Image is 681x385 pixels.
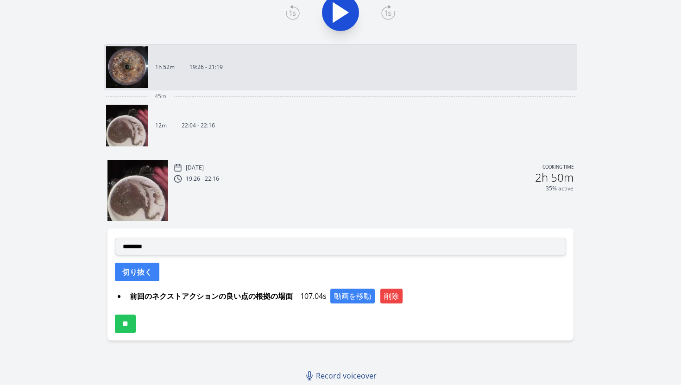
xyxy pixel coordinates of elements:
p: 19:26 - 22:16 [186,175,219,183]
p: [DATE] [186,164,204,171]
p: 1h 52m [155,63,175,71]
p: Cooking time [542,164,574,172]
button: 切り抜く [115,263,159,281]
p: 22:04 - 22:16 [182,122,215,129]
img: 250821172717_thumb.jpeg [106,46,148,88]
span: 45m [155,93,166,100]
button: 動画を移動 [330,289,375,303]
img: 250821200513_thumb.jpeg [107,160,169,221]
p: 35% active [546,185,574,192]
p: 12m [155,122,167,129]
span: 前回のネクストアクションの良い点の根拠の場面 [126,289,296,303]
span: Record voiceover [316,370,377,381]
p: 19:26 - 21:19 [189,63,223,71]
div: 107.04s [126,289,567,303]
img: 250821200513_thumb.jpeg [106,105,148,146]
button: 削除 [380,289,403,303]
h2: 2h 50m [535,172,574,183]
a: Record voiceover [301,366,382,385]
